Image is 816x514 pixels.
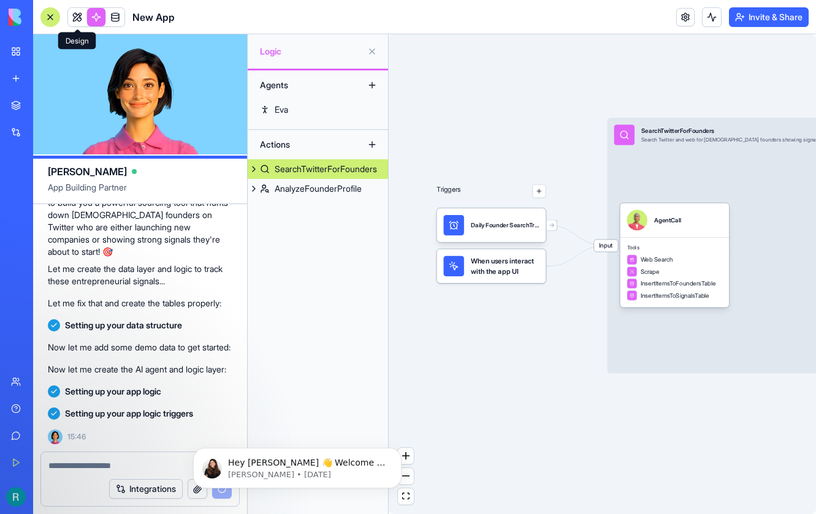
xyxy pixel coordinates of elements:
button: Integrations [109,479,183,499]
span: Setting up your app logic triggers [65,407,193,420]
div: Agents [254,75,352,95]
span: App Building Partner [48,181,232,203]
span: [PERSON_NAME] [48,164,127,179]
g: Edge from 68c6b90df01504acd0c9bd8a to 68c6b8ebf01504acd0c9b681 [547,225,606,246]
span: When users interact with the app UI [471,256,539,276]
a: Eva [248,100,388,119]
span: Setting up your data structure [65,319,182,331]
button: Invite & Share [729,7,809,27]
div: AgentCall [654,216,681,224]
span: InsertItemsToFoundersTable [641,279,715,288]
a: SearchTwitterForFounders [248,159,388,179]
div: Eva [275,104,288,116]
span: New App [132,10,175,25]
span: Input [594,240,618,251]
span: Setting up your app logic [65,385,161,398]
p: Now let me add some demo data to get started: [48,341,232,353]
p: Let me create the data layer and logic to track these entrepreneurial signals... [48,263,232,287]
p: Hey there! I'm [PERSON_NAME], and I'm about to build you a powerful sourcing tool that hunts down... [48,184,232,258]
span: InsertItemsToSignalsTable [641,291,709,300]
div: AgentCallToolsWeb SearchScrapeInsertItemsToFoundersTableInsertItemsToSignalsTable [620,203,729,307]
div: Daily Founder SearchTrigger [437,208,546,243]
span: Scrape [641,267,660,276]
div: Actions [254,135,352,154]
div: AnalyzeFounderProfile [275,183,362,195]
span: 15:46 [67,432,86,442]
p: Triggers [437,184,461,198]
div: Daily Founder SearchTrigger [471,221,539,230]
div: Triggers [437,157,546,283]
img: Ella_00000_wcx2te.png [48,429,63,444]
img: ACg8ocJKzMhLkAJ_x413dl9SEeyw7q9BXawbrX3xunlJwYJZ5cdRGQ=s96-c [6,487,26,507]
p: Let me fix that and create the tables properly: [48,297,232,309]
span: Logic [260,45,362,58]
a: AnalyzeFounderProfile [248,179,388,198]
iframe: Intercom notifications message [175,422,420,508]
img: logo [9,9,85,26]
span: Web Search [641,255,673,264]
p: Now let me create the AI agent and logic layer: [48,363,232,376]
div: SearchTwitterForFounders [275,163,377,175]
g: Edge from UI_TRIGGERS to 68c6b8ebf01504acd0c9b681 [547,246,606,266]
span: Tools [627,244,723,251]
div: When users interact with the app UI [437,249,546,284]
